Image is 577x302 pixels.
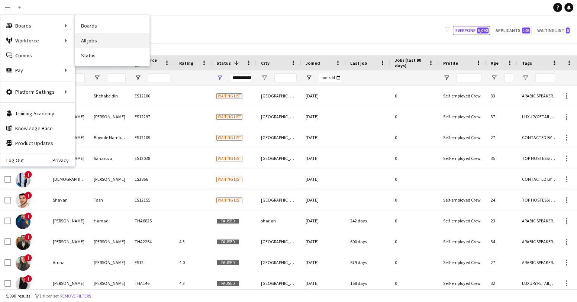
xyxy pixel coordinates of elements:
img: Amna Ali [16,256,30,271]
div: [DATE] [301,106,346,127]
div: 37 [486,106,518,127]
div: ES12297 [130,106,175,127]
a: Training Academy [0,106,75,121]
div: [PERSON_NAME] [48,273,89,293]
img: Rasha Ibrahim [16,173,30,187]
div: [PERSON_NAME] [89,169,130,189]
span: Waiting list [216,156,242,161]
div: [DATE] [301,190,346,210]
button: Open Filter Menu [94,74,100,81]
span: Paused [216,218,239,224]
div: 4.3 [175,231,212,252]
div: 27 [486,127,518,148]
div: CONTACTED BY [PERSON_NAME], TOP HOSTESS/ HOST, TOP PROMOTER [518,127,562,148]
span: Paused [216,281,239,286]
div: [GEOGRAPHIC_DATA] [257,231,301,252]
img: Ahmad Hamad [16,214,30,229]
img: Anastasiya Kolesnikova [16,277,30,292]
span: Waiting list [216,177,242,182]
input: First Name Filter Input [66,73,85,82]
a: All jobs [75,33,149,48]
div: 0 [390,148,439,168]
span: ! [25,171,32,178]
div: [PERSON_NAME] [48,211,89,231]
span: Waiting list [216,197,242,203]
a: Comms [0,48,75,63]
div: THA2254 [130,231,175,252]
div: ARABIC SPEAKER, CABIN CREW, THA HOSPITALITY, TOP PROMOTER [518,86,562,106]
div: [GEOGRAPHIC_DATA] [257,86,301,106]
span: Waiting list [216,114,242,120]
div: 0 [390,231,439,252]
button: Open Filter Menu [522,74,529,81]
div: [DATE] [301,211,346,231]
span: 1 filter set [39,293,59,299]
div: ES12109 [130,127,175,148]
div: Self-employed Crew [439,231,486,252]
button: Open Filter Menu [135,74,141,81]
input: City Filter Input [274,73,297,82]
div: [PERSON_NAME] [89,106,130,127]
span: ! [25,192,32,199]
div: 242 days [346,211,390,231]
div: [DEMOGRAPHIC_DATA] [48,169,89,189]
button: Open Filter Menu [216,74,223,81]
a: Boards [75,18,149,33]
div: TOP HOSTESS/ HOST [518,148,562,168]
div: [PERSON_NAME] [89,252,130,273]
div: CONTACTED BY [PERSON_NAME] [518,169,562,189]
div: 34 [486,231,518,252]
span: Waiting list [216,93,242,99]
img: ahmed abdrabou [16,235,30,250]
button: Remove filters [59,292,93,300]
div: Sanarova [89,148,130,168]
span: Waiting list [216,135,242,141]
div: Boards [0,18,75,33]
div: 4.0 [175,252,212,273]
div: Self-employed Crew [439,127,486,148]
div: ARABIC SPEAKER, TOP PROMOTER [518,252,562,273]
div: [DATE] [301,252,346,273]
a: Status [75,48,149,63]
a: Product Updates [0,136,75,151]
span: 5,090 [477,28,489,33]
div: Self-employed Crew [439,273,486,293]
div: 32 [486,273,518,293]
span: ! [25,233,32,241]
div: [PERSON_NAME] [48,231,89,252]
span: ! [25,212,32,220]
span: Rating [179,60,193,66]
div: 600 days [346,231,390,252]
div: Amna [48,252,89,273]
div: [PERSON_NAME] [89,273,130,293]
div: Self-employed Crew [439,211,486,231]
span: ! [25,254,32,261]
div: 0 [390,273,439,293]
div: sharjah [257,211,301,231]
span: Last job [350,60,367,66]
div: Self-employed Crew [439,106,486,127]
input: Last Name Filter Input [107,73,126,82]
span: 146 [522,28,530,33]
input: Age Filter Input [504,73,513,82]
div: [DATE] [301,86,346,106]
div: 0 [390,127,439,148]
div: ES3866 [130,169,175,189]
span: Status [216,60,231,66]
div: [DATE] [301,231,346,252]
div: [GEOGRAPHIC_DATA] [257,127,301,148]
div: [DATE] [301,273,346,293]
div: [DATE] [301,127,346,148]
div: [GEOGRAPHIC_DATA] [257,190,301,210]
a: Privacy [52,157,75,163]
button: Waiting list6 [535,26,571,35]
a: Log Out [0,157,24,163]
span: Paused [216,239,239,245]
div: LUXURY RETAIL, SUPERVISOR, TOP PROMOTER [518,273,562,293]
button: Everyone5,090 [453,26,490,35]
input: Profile Filter Input [457,73,482,82]
button: Open Filter Menu [491,74,497,81]
div: ES12 [130,252,175,273]
div: [GEOGRAPHIC_DATA] [257,148,301,168]
div: Workforce [0,33,75,48]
